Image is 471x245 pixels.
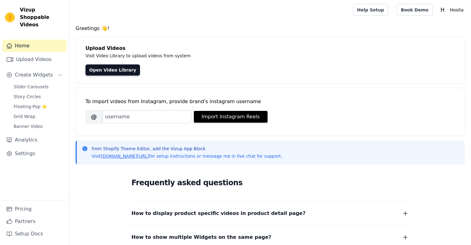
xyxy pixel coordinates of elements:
[2,147,67,160] a: Settings
[14,84,49,90] span: Slider Carousels
[447,4,466,15] p: Hosita
[14,113,35,120] span: Grid Wrap
[101,154,149,159] a: [DOMAIN_NAME][URL]
[132,233,272,242] span: How to show multiple Widgets on the same page?
[2,69,67,81] button: Create Widgets
[2,40,67,52] a: Home
[2,228,67,240] a: Setup Docs
[85,98,455,105] div: To import videos from Instagram, provide brand's instagram username
[85,45,455,52] h4: Upload Videos
[132,209,409,218] button: How to display product specific videos in product detail page?
[76,25,465,32] h4: Greetings 👋!
[20,6,64,28] span: Vizup Shoppable Videos
[14,94,41,100] span: Story Circles
[85,64,140,76] a: Open Video Library
[5,12,15,22] img: Vizup
[10,122,67,131] a: Banner Video
[132,177,409,189] h2: Frequently asked questions
[353,4,388,16] a: Help Setup
[132,233,409,242] button: How to show multiple Widgets on the same page?
[2,203,67,215] a: Pricing
[10,102,67,111] a: Floating-Pop ⭐
[2,134,67,146] a: Analytics
[194,111,268,123] button: Import Instagram Reels
[14,103,47,110] span: Floating-Pop ⭐
[85,110,102,123] span: @
[440,7,444,13] text: H
[10,92,67,101] a: Story Circles
[2,215,67,228] a: Partners
[10,112,67,121] a: Grid Wrap
[15,71,53,79] span: Create Widgets
[102,110,191,123] input: username
[438,4,466,15] button: H Hosita
[397,4,432,16] a: Book Demo
[92,146,282,152] p: from Shopify Theme Editor, add the Vizup App Block
[2,53,67,66] a: Upload Videos
[92,153,282,159] p: Visit for setup instructions or message me in live chat for support.
[14,123,43,129] span: Banner Video
[10,82,67,91] a: Slider Carousels
[85,52,363,59] p: Visit Video Library to upload videos from system
[132,209,306,218] span: How to display product specific videos in product detail page?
